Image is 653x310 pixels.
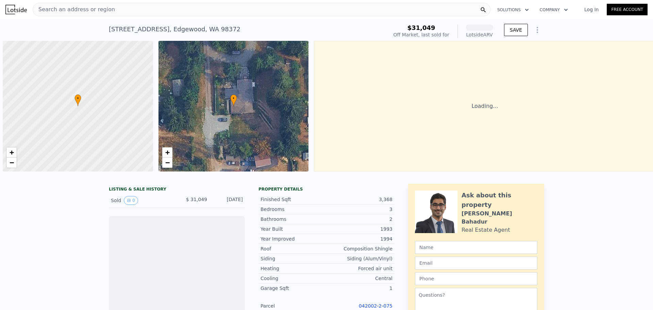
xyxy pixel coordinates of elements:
[261,216,326,223] div: Bathrooms
[74,95,81,101] span: •
[162,147,172,158] a: Zoom in
[462,191,537,210] div: Ask about this property
[415,257,537,270] input: Email
[394,31,449,38] div: Off Market, last sold for
[326,206,392,213] div: 3
[230,94,237,106] div: •
[326,245,392,252] div: Composition Shingle
[326,275,392,282] div: Central
[462,210,537,226] div: [PERSON_NAME] Bahadur
[326,235,392,242] div: 1994
[326,216,392,223] div: 2
[531,23,544,37] button: Show Options
[466,31,493,38] div: Lotside ARV
[359,303,392,309] a: 042002-2-075
[162,158,172,168] a: Zoom out
[261,265,326,272] div: Heating
[261,255,326,262] div: Siding
[165,148,169,157] span: +
[576,6,607,13] a: Log In
[74,94,81,106] div: •
[607,4,648,15] a: Free Account
[492,4,534,16] button: Solutions
[10,148,14,157] span: +
[326,255,392,262] div: Siding (Alum/Vinyl)
[261,235,326,242] div: Year Improved
[261,245,326,252] div: Roof
[213,196,243,205] div: [DATE]
[261,206,326,213] div: Bedrooms
[165,158,169,167] span: −
[6,158,17,168] a: Zoom out
[326,285,392,292] div: 1
[261,226,326,232] div: Year Built
[415,272,537,285] input: Phone
[33,5,115,14] span: Search an address or region
[258,186,395,192] div: Property details
[326,196,392,203] div: 3,368
[261,196,326,203] div: Finished Sqft
[261,303,326,309] div: Parcel
[261,285,326,292] div: Garage Sqft
[109,25,240,34] div: [STREET_ADDRESS] , Edgewood , WA 98372
[6,147,17,158] a: Zoom in
[326,265,392,272] div: Forced air unit
[10,158,14,167] span: −
[111,196,171,205] div: Sold
[230,95,237,101] span: •
[415,241,537,254] input: Name
[326,226,392,232] div: 1993
[186,197,207,202] span: $ 31,049
[534,4,573,16] button: Company
[109,186,245,193] div: LISTING & SALE HISTORY
[5,5,27,14] img: Lotside
[124,196,138,205] button: View historical data
[407,24,435,31] span: $31,049
[261,275,326,282] div: Cooling
[462,226,510,234] div: Real Estate Agent
[504,24,528,36] button: SAVE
